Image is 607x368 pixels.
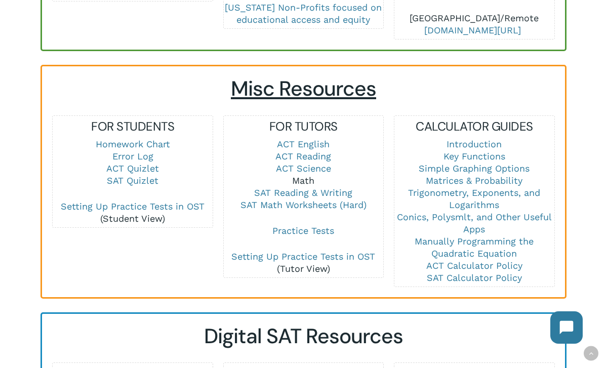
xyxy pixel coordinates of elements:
[224,251,383,275] p: (Tutor View)
[254,187,352,198] a: SAT Reading & Writing
[427,272,522,283] a: SAT Calculator Policy
[107,175,158,186] a: SAT Quizlet
[447,139,502,149] a: Introduction
[443,151,505,161] a: Key Functions
[394,12,554,36] p: [GEOGRAPHIC_DATA]/Remote
[397,212,552,234] a: Conics, Polysmlt, and Other Useful Apps
[277,139,330,149] a: ACT English
[426,175,522,186] a: Matrices & Probability
[419,163,530,174] a: Simple Graphing Options
[225,2,382,25] a: [US_STATE] Non-Profits focused on educational access and equity
[540,301,593,354] iframe: Chatbot
[275,151,331,161] a: ACT Reading
[112,151,153,161] a: Error Log
[240,199,367,210] a: SAT Math Worksheets (Hard)
[276,163,331,174] a: ACT Science
[272,225,334,236] a: Practice Tests
[424,25,521,35] a: [DOMAIN_NAME][URL]
[106,163,159,174] a: ACT Quizlet
[96,139,170,149] a: Homework Chart
[53,118,212,135] h5: FOR STUDENTS
[408,187,540,210] a: Trigonometry, Exponents, and Logarithms
[231,75,376,102] span: Misc Resources
[394,118,554,135] h5: CALCULATOR GUIDES
[52,324,555,349] h2: Digital SAT Resources
[61,201,205,212] a: Setting Up Practice Tests in OST
[231,251,375,262] a: Setting Up Practice Tests in OST
[426,260,522,271] a: ACT Calculator Policy
[53,200,212,225] p: (Student View)
[292,175,314,186] a: Math
[224,118,383,135] h5: FOR TUTORS
[415,236,534,259] a: Manually Programming the Quadratic Equation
